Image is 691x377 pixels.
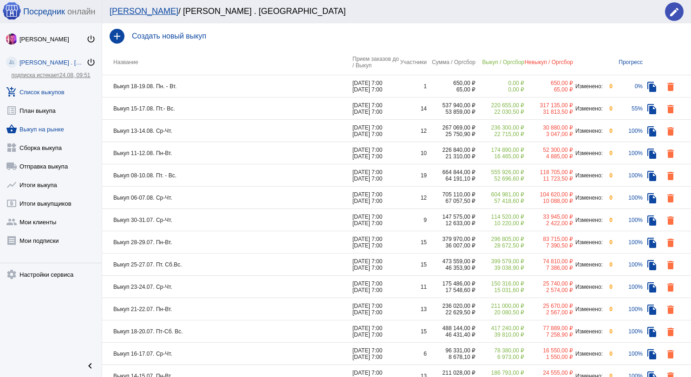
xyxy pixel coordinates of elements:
[85,360,96,371] mat-icon: chevron_left
[427,220,476,227] div: 12 633,00 ₽
[102,75,352,97] td: Выкуп 18-19.08. Пн. - Вт.
[476,124,524,131] div: 236 300,00 ₽
[427,49,476,75] th: Сумма / Оргсбор
[427,175,476,182] div: 64 191,10 ₽
[524,214,573,220] div: 33 945,00 ₽
[427,331,476,338] div: 46 431,40 ₽
[573,284,603,290] div: Изменено:
[427,198,476,204] div: 67 057,50 ₽
[476,287,524,293] div: 15 031,60 ₽
[476,147,524,153] div: 174 890,00 ₽
[603,261,613,268] div: 0
[603,306,613,312] div: 0
[427,258,476,265] div: 473 559,00 ₽
[665,81,676,92] mat-icon: delete
[427,131,476,137] div: 25 750,90 ₽
[476,214,524,220] div: 114 520,00 ₽
[573,195,603,201] div: Изменено:
[2,1,21,20] img: apple-icon-60x60.png
[613,120,643,142] td: 100%
[524,86,573,93] div: 65,00 ₽
[573,128,603,134] div: Изменено:
[524,124,573,131] div: 30 880,00 ₽
[427,325,476,331] div: 488 144,00 ₽
[6,33,17,45] img: 73xLq58P2BOqs-qIllg3xXCtabieAB0OMVER0XTxHpc0AjG-Rb2SSuXsq4It7hEfqgBcQNho.jpg
[399,164,427,187] td: 19
[427,309,476,316] div: 22 629,50 ₽
[613,164,643,187] td: 100%
[646,304,658,315] mat-icon: file_copy
[102,231,352,253] td: Выкуп 28-29.07. Пн-Вт.
[102,209,352,231] td: Выкуп 30-31.07. Ср-Чт.
[524,265,573,271] div: 7 386,00 ₽
[6,57,17,68] img: community_200.png
[613,320,643,343] td: 100%
[524,309,573,316] div: 2 567,00 ₽
[399,253,427,276] td: 15
[665,237,676,248] mat-icon: delete
[427,370,476,376] div: 211 028,00 ₽
[110,29,124,44] mat-icon: add
[476,102,524,109] div: 220 655,00 ₽
[427,236,476,242] div: 379 970,00 ₽
[603,328,613,335] div: 0
[476,242,524,249] div: 28 672,50 ₽
[646,193,658,204] mat-icon: file_copy
[476,258,524,265] div: 399 579,00 ₽
[6,105,17,116] mat-icon: list_alt
[646,282,658,293] mat-icon: file_copy
[352,253,399,276] td: [DATE] 7:00 [DATE] 7:00
[524,153,573,160] div: 4 885,00 ₽
[613,253,643,276] td: 100%
[573,83,603,90] div: Изменено:
[352,49,399,75] th: Прием заказов до / Выкуп
[524,242,573,249] div: 7 390,50 ₽
[102,97,352,120] td: Выкуп 15-17.08. Пт.- Вс.
[6,269,17,280] mat-icon: settings
[476,303,524,309] div: 211 000,00 ₽
[646,237,658,248] mat-icon: file_copy
[6,235,17,246] mat-icon: receipt
[352,231,399,253] td: [DATE] 7:00 [DATE] 7:00
[613,187,643,209] td: 100%
[352,298,399,320] td: [DATE] 7:00 [DATE] 7:00
[524,175,573,182] div: 11 723,50 ₽
[524,198,573,204] div: 10 088,00 ₽
[603,150,613,156] div: 0
[613,75,643,97] td: 0%
[603,217,613,223] div: 0
[6,142,17,153] mat-icon: widgets
[573,217,603,223] div: Изменено:
[352,97,399,120] td: [DATE] 7:00 [DATE] 7:00
[427,191,476,198] div: 705 110,00 ₽
[603,105,613,112] div: 0
[476,280,524,287] div: 150 316,00 ₽
[476,309,524,316] div: 20 080,50 ₽
[352,209,399,231] td: [DATE] 7:00 [DATE] 7:00
[665,215,676,226] mat-icon: delete
[427,124,476,131] div: 267 069,00 ₽
[573,105,603,112] div: Изменено:
[427,153,476,160] div: 21 310,00 ₽
[476,236,524,242] div: 296 805,00 ₽
[399,75,427,97] td: 1
[352,187,399,209] td: [DATE] 7:00 [DATE] 7:00
[524,80,573,86] div: 650,00 ₽
[476,354,524,360] div: 6 973,00 ₽
[524,49,573,75] th: Невыкуп / Оргсбор
[427,242,476,249] div: 36 007,00 ₽
[603,351,613,357] div: 0
[427,287,476,293] div: 17 548,60 ₽
[427,109,476,115] div: 53 859,00 ₽
[665,148,676,159] mat-icon: delete
[524,191,573,198] div: 104 620,00 ₽
[20,59,86,66] div: [PERSON_NAME] . [GEOGRAPHIC_DATA]
[573,239,603,246] div: Изменено:
[524,303,573,309] div: 25 670,00 ₽
[524,169,573,175] div: 118 705,00 ₽
[524,370,573,376] div: 24 555,00 ₽
[427,102,476,109] div: 537 940,00 ₽
[6,216,17,227] mat-icon: group
[352,120,399,142] td: [DATE] 7:00 [DATE] 7:00
[352,276,399,298] td: [DATE] 7:00 [DATE] 7:00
